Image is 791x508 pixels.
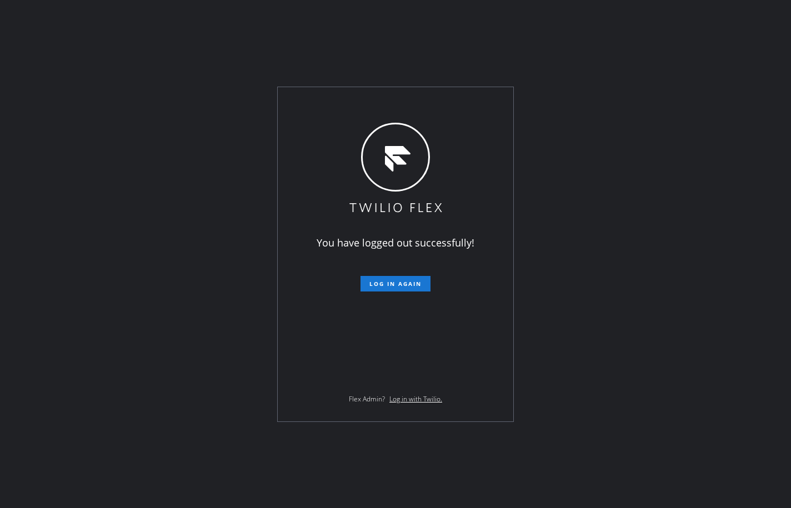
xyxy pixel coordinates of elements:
span: You have logged out successfully! [317,236,474,249]
span: Log in again [369,280,422,288]
a: Log in with Twilio. [389,394,442,404]
button: Log in again [361,276,430,291]
span: Flex Admin? [349,394,385,404]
